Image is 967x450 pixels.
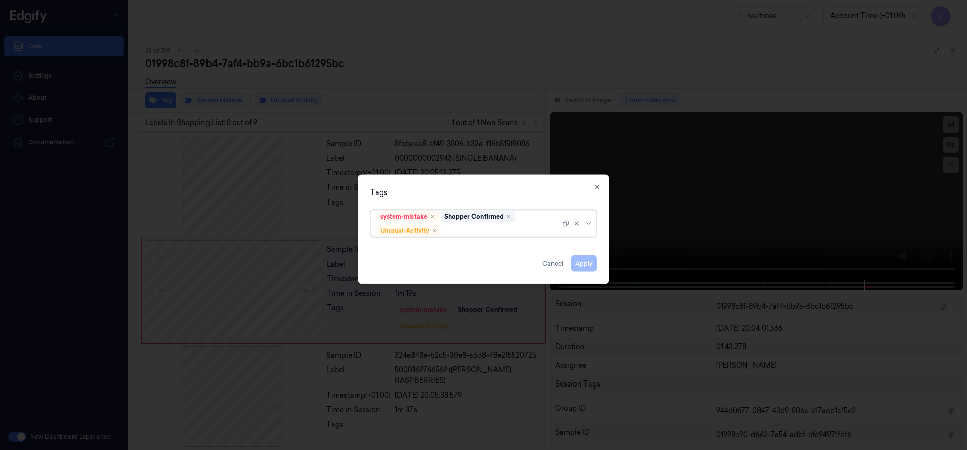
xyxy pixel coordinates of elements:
[380,226,429,235] div: Unusual-Activity
[538,255,567,271] button: Cancel
[506,213,512,219] div: Remove ,Shopper Confirmed
[429,213,435,219] div: Remove ,system-mistake
[431,227,437,233] div: Remove ,Unusual-Activity
[370,187,597,198] div: Tags
[444,212,504,221] div: Shopper Confirmed
[380,212,427,221] div: system-mistake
